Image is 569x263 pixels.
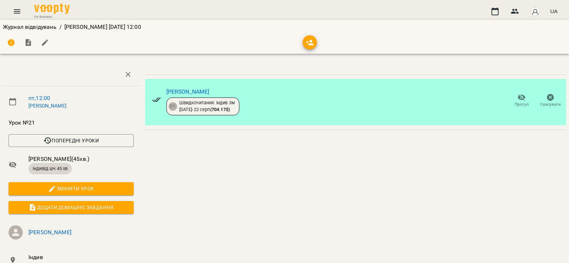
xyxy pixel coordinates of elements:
[34,15,70,19] span: For Business
[64,23,141,31] p: [PERSON_NAME] [DATE] 12:00
[3,23,566,31] nav: breadcrumb
[28,165,72,172] span: індивід шч 45 хв
[540,101,561,107] span: Скасувати
[59,23,62,31] li: /
[9,182,134,195] button: Змінити урок
[547,5,560,18] button: UA
[515,101,529,107] span: Прогул
[536,91,565,111] button: Скасувати
[14,184,128,193] span: Змінити урок
[179,100,235,113] div: Швидкочитання: Індив 3м [DATE] - 22 серп
[3,23,57,30] a: Журнал відвідувань
[28,103,67,109] a: [PERSON_NAME]
[28,95,50,101] a: пт , 12:00
[550,7,558,15] span: UA
[9,201,134,214] button: Додати домашнє завдання
[210,107,230,112] b: ( 704.17 $ )
[28,229,71,236] a: [PERSON_NAME]
[9,134,134,147] button: Попередні уроки
[28,253,134,262] span: Індив
[530,6,540,16] img: avatar_s.png
[14,203,128,212] span: Додати домашнє завдання
[9,3,26,20] button: Menu
[34,4,70,14] img: Voopty Logo
[28,155,134,163] span: [PERSON_NAME] ( 45 хв. )
[166,88,209,95] a: [PERSON_NAME]
[169,102,177,111] div: 21
[9,119,134,127] span: Урок №21
[14,136,128,145] span: Попередні уроки
[507,91,536,111] button: Прогул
